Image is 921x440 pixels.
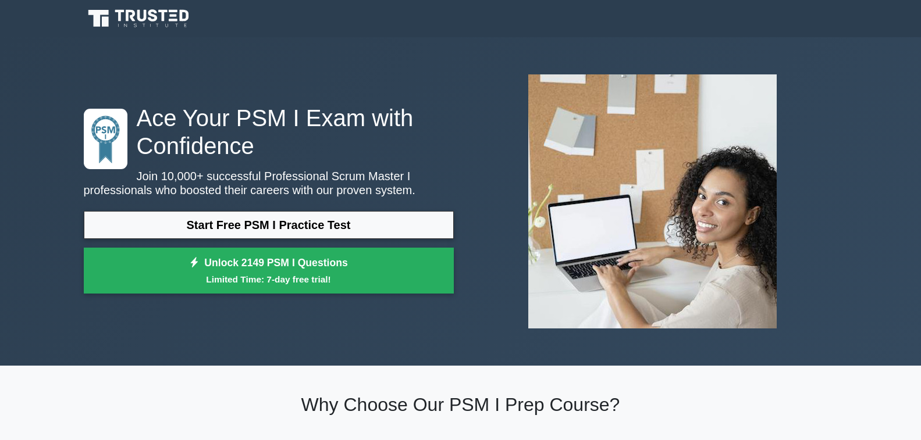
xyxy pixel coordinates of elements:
small: Limited Time: 7-day free trial! [98,273,439,286]
h2: Why Choose Our PSM I Prep Course? [84,394,838,416]
p: Join 10,000+ successful Professional Scrum Master I professionals who boosted their careers with ... [84,169,454,197]
h1: Ace Your PSM I Exam with Confidence [84,104,454,160]
a: Unlock 2149 PSM I QuestionsLimited Time: 7-day free trial! [84,248,454,294]
a: Start Free PSM I Practice Test [84,211,454,239]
